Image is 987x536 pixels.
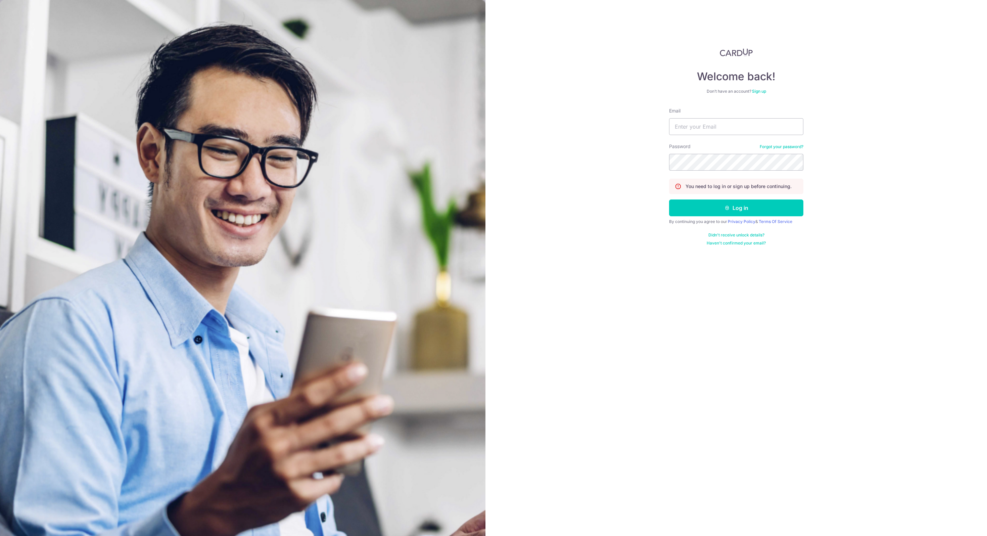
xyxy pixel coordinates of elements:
div: By continuing you agree to our & [669,219,803,224]
a: Forgot your password? [760,144,803,149]
a: Terms Of Service [759,219,792,224]
input: Enter your Email [669,118,803,135]
p: You need to log in or sign up before continuing. [686,183,792,190]
label: Email [669,107,680,114]
button: Log in [669,199,803,216]
h4: Welcome back! [669,70,803,83]
img: CardUp Logo [720,48,753,56]
a: Privacy Policy [728,219,755,224]
a: Didn't receive unlock details? [708,232,764,238]
div: Don’t have an account? [669,89,803,94]
label: Password [669,143,691,150]
a: Haven't confirmed your email? [707,240,766,246]
a: Sign up [752,89,766,94]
